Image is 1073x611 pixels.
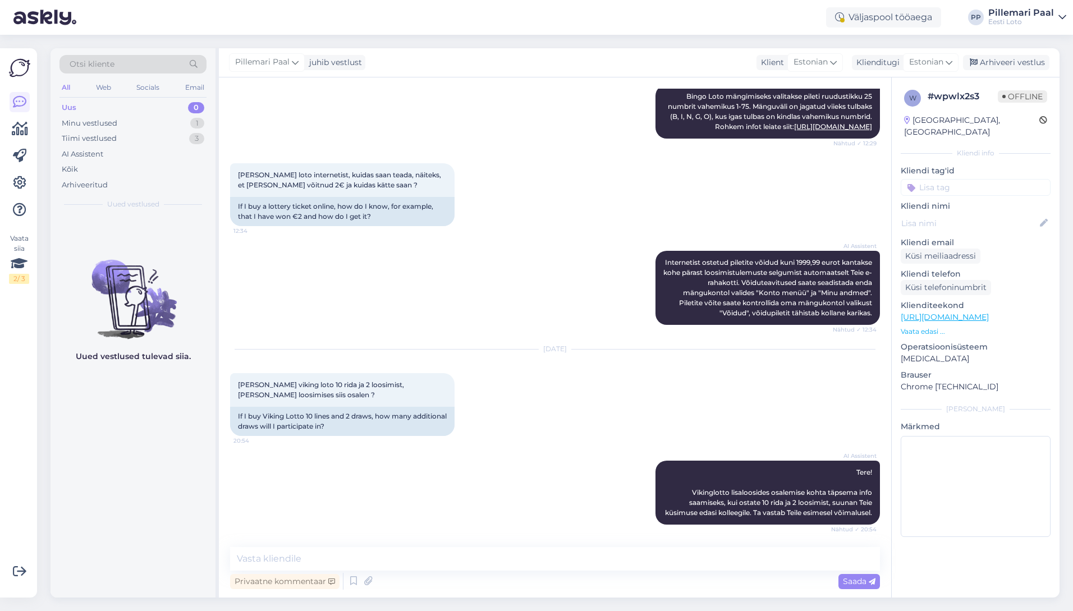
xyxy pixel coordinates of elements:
[909,94,916,102] span: w
[235,56,290,68] span: Pillemari Paal
[62,102,76,113] div: Uus
[233,227,276,235] span: 12:34
[94,80,113,95] div: Web
[70,58,114,70] span: Otsi kliente
[668,92,874,131] span: Bingo Loto mängimiseks valitakse pileti ruudustikku 25 numbrit vahemikus 1-75. Mänguväli on jagat...
[76,351,191,362] p: Uued vestlused tulevad siia.
[901,237,1051,249] p: Kliendi email
[901,369,1051,381] p: Brauser
[901,300,1051,311] p: Klienditeekond
[901,404,1051,414] div: [PERSON_NAME]
[901,341,1051,353] p: Operatsioonisüsteem
[831,525,877,534] span: Nähtud ✓ 20:54
[901,280,991,295] div: Küsi telefoninumbrit
[901,327,1051,337] p: Vaata edasi ...
[901,268,1051,280] p: Kliendi telefon
[665,468,874,517] span: Tere! Vikinglotto lisaloosides osalemise kohta täpsema info saamiseks, kui ostate 10 rida ja 2 lo...
[998,90,1047,103] span: Offline
[901,165,1051,177] p: Kliendi tag'id
[834,452,877,460] span: AI Assistent
[190,118,204,129] div: 1
[230,407,455,436] div: If I buy Viking Lotto 10 lines and 2 draws, how many additional draws will I participate in?
[663,258,874,317] span: Internetist ostetud piletite võidud kuni 1999,99 eurot kantakse kohe pärast loosimistulemuste sel...
[9,233,29,284] div: Vaata siia
[238,380,406,399] span: [PERSON_NAME] viking loto 10 rida ja 2 loosimist, [PERSON_NAME] loosimises siis osalen ?
[968,10,984,25] div: PP
[909,56,943,68] span: Estonian
[62,133,117,144] div: Tiimi vestlused
[963,55,1049,70] div: Arhiveeri vestlus
[901,353,1051,365] p: [MEDICAL_DATA]
[230,344,880,354] div: [DATE]
[9,274,29,284] div: 2 / 3
[233,437,276,445] span: 20:54
[901,217,1038,229] input: Lisa nimi
[62,149,103,160] div: AI Assistent
[107,199,159,209] span: Uued vestlused
[833,325,877,334] span: Nähtud ✓ 12:34
[794,122,872,131] a: [URL][DOMAIN_NAME]
[230,574,340,589] div: Privaatne kommentaar
[756,57,784,68] div: Klient
[988,8,1066,26] a: Pillemari PaalEesti Loto
[904,114,1039,138] div: [GEOGRAPHIC_DATA], [GEOGRAPHIC_DATA]
[59,80,72,95] div: All
[188,102,204,113] div: 0
[189,133,204,144] div: 3
[901,179,1051,196] input: Lisa tag
[833,139,877,148] span: Nähtud ✓ 12:29
[901,312,989,322] a: [URL][DOMAIN_NAME]
[238,171,443,189] span: [PERSON_NAME] loto internetist, kuidas saan teada, näiteks, et [PERSON_NAME] võitnud 2€ ja kuidas...
[230,197,455,226] div: If I buy a lottery ticket online, how do I know, for example, that I have won €2 and how do I get...
[183,80,207,95] div: Email
[134,80,162,95] div: Socials
[928,90,998,103] div: # wpwlx2s3
[62,180,108,191] div: Arhiveeritud
[843,576,875,586] span: Saada
[62,164,78,175] div: Kõik
[901,148,1051,158] div: Kliendi info
[305,57,362,68] div: juhib vestlust
[988,17,1054,26] div: Eesti Loto
[51,240,215,341] img: No chats
[9,57,30,79] img: Askly Logo
[901,421,1051,433] p: Märkmed
[834,242,877,250] span: AI Assistent
[901,249,980,264] div: Küsi meiliaadressi
[826,7,941,27] div: Väljaspool tööaega
[988,8,1054,17] div: Pillemari Paal
[852,57,900,68] div: Klienditugi
[901,200,1051,212] p: Kliendi nimi
[62,118,117,129] div: Minu vestlused
[901,381,1051,393] p: Chrome [TECHNICAL_ID]
[794,56,828,68] span: Estonian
